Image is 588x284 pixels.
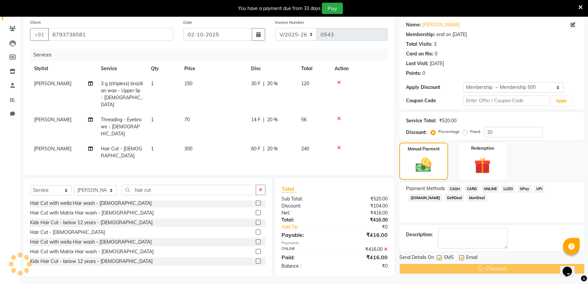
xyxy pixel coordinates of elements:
span: 120 [301,81,309,87]
span: Hair Cut - [DEMOGRAPHIC_DATA] [101,146,142,159]
div: Valentine Day Offer - Face Clean Up + Honey Wax (Full Hand + Half Legs + Under arms) + Eyebrows +... [30,267,253,281]
input: Search or Scan [122,185,256,195]
span: LUZO [502,185,515,193]
div: 3 [434,41,436,48]
span: 70 [184,117,190,123]
th: Action [331,61,388,76]
span: GPay [518,185,532,193]
label: Date [183,19,192,25]
div: ₹416.00 [335,253,393,261]
iframe: chat widget [560,257,581,277]
span: [PERSON_NAME] [34,81,71,87]
div: Apply Discount [406,84,463,91]
div: Card on file: [406,50,433,57]
span: | [263,145,264,152]
button: Apply [552,96,571,106]
div: Hair Cut with Matrix Hiar wash - [DEMOGRAPHIC_DATA] [30,248,154,255]
div: end on [DATE] [436,31,467,38]
span: 300 [184,146,192,152]
label: Invoice Number [275,19,304,25]
label: Client [30,19,41,25]
div: Net: [276,209,335,217]
input: Enter Offer / Coupon Code [463,96,549,106]
span: | [263,116,264,123]
span: Send Details On [399,254,434,262]
span: 1 [151,146,154,152]
span: CASH [448,185,462,193]
div: ₹104.00 [335,202,393,209]
div: You have a payment due from 33 days [238,5,321,12]
span: [PERSON_NAME] [34,146,71,152]
span: [PERSON_NAME] [34,117,71,123]
div: Payments [281,240,387,246]
a: [PERSON_NAME] [422,21,460,28]
span: UPI [534,185,545,193]
div: Service Total: [406,117,436,124]
span: 3 g (stripless) brazilian wax - Upper lip - [DEMOGRAPHIC_DATA] [101,81,143,108]
th: Total [297,61,331,76]
div: Payable: [276,231,335,239]
button: Pay [322,3,343,14]
div: Hair Cut with Matrix Hiar wash - [DEMOGRAPHIC_DATA] [30,209,154,217]
div: Kids Hair Cut - below 12 years - [DEMOGRAPHIC_DATA] [30,219,153,226]
div: Discount: [276,202,335,209]
div: [DATE] [430,60,444,67]
th: Disc [247,61,297,76]
div: Paid: [276,253,335,261]
span: Payment Methods [406,185,445,192]
a: Add Tip [276,224,344,231]
th: Stylist [30,61,97,76]
div: Hair Cut - [DEMOGRAPHIC_DATA] [30,229,105,236]
span: 60 F [251,145,260,152]
div: 0 [435,50,437,57]
span: 240 [301,146,309,152]
th: Service [97,61,147,76]
div: Balance : [276,263,335,270]
span: 14 F [251,116,260,123]
span: ONLINE [481,185,499,193]
div: Total Visits: [406,41,432,48]
div: ₹416.00 [335,217,393,224]
div: Last Visit: [406,60,428,67]
div: ONLINE [276,246,335,253]
span: | [263,80,264,87]
th: Qty [147,61,180,76]
div: 0 [422,70,425,77]
div: ₹520.00 [439,117,456,124]
div: Total: [276,217,335,224]
img: _gift.svg [469,155,496,176]
span: [DOMAIN_NAME] [409,194,442,202]
div: ₹520.00 [335,195,393,202]
img: _cash.svg [411,156,436,174]
button: +91 [30,28,49,41]
span: 20 % [267,116,278,123]
span: Total [281,185,297,192]
label: Redemption [471,145,494,151]
label: Fixed [470,129,480,135]
span: 20 % [267,145,278,152]
div: ₹0 [335,263,393,270]
label: Percentage [438,129,460,135]
span: Email [466,254,477,262]
div: Discount: [406,129,427,136]
span: Threading - Eyebrows - [DEMOGRAPHIC_DATA] [101,117,142,137]
div: Hair Cut with wella Hiar wash - [DEMOGRAPHIC_DATA] [30,200,152,207]
div: Hair Cut with wella Hiar wash - [DEMOGRAPHIC_DATA] [30,239,152,246]
span: 150 [184,81,192,87]
div: Membership: [406,31,435,38]
div: Kids Hair Cut - below 12 years - [DEMOGRAPHIC_DATA] [30,258,153,265]
span: CARD [464,185,479,193]
div: ₹416.00 [335,246,393,253]
input: Search by Name/Mobile/Email/Code [48,28,173,41]
div: ₹416.00 [335,209,393,217]
span: DefiDeal [445,194,464,202]
span: SMS [444,254,454,262]
div: Description: [406,231,433,238]
div: ₹0 [344,224,393,231]
div: Points: [406,70,421,77]
span: 56 [301,117,307,123]
span: 20 % [267,80,278,87]
span: MariDeal [467,194,487,202]
span: 1 [151,81,154,87]
label: Manual Payment [408,146,440,152]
